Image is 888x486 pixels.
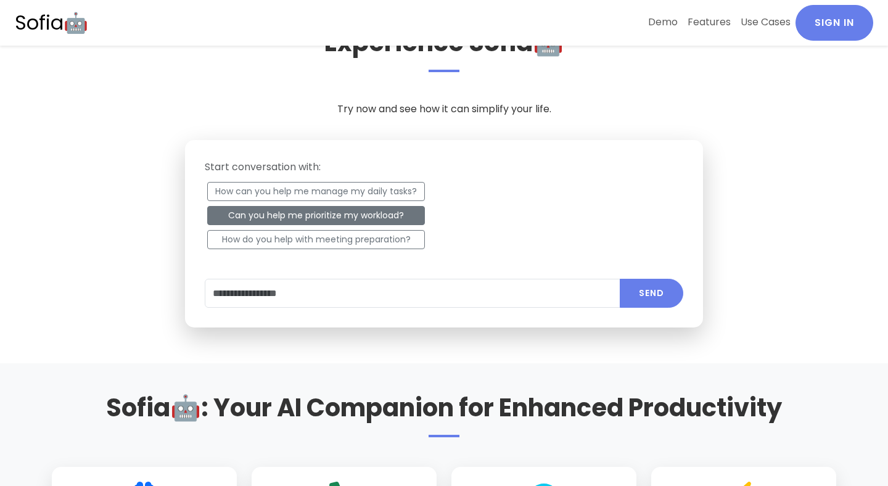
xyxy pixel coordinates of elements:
button: How can you help me manage my daily tasks? [207,182,425,201]
h2: Experience Sofia🤖 [52,28,836,72]
button: How do you help with meeting preparation? [207,230,425,249]
a: Features [683,5,736,39]
p: Try now and see how it can simplify your life. [52,102,836,117]
a: Demo [643,5,683,39]
button: Submit [620,279,683,308]
p: Start conversation with: [205,160,683,175]
h2: Sofia🤖: Your AI Companion for Enhanced Productivity [52,393,836,437]
button: Can you help me prioritize my workload? [207,206,425,225]
a: Sign In [795,5,873,41]
a: Use Cases [736,5,795,39]
a: Sofia🤖 [15,5,88,41]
